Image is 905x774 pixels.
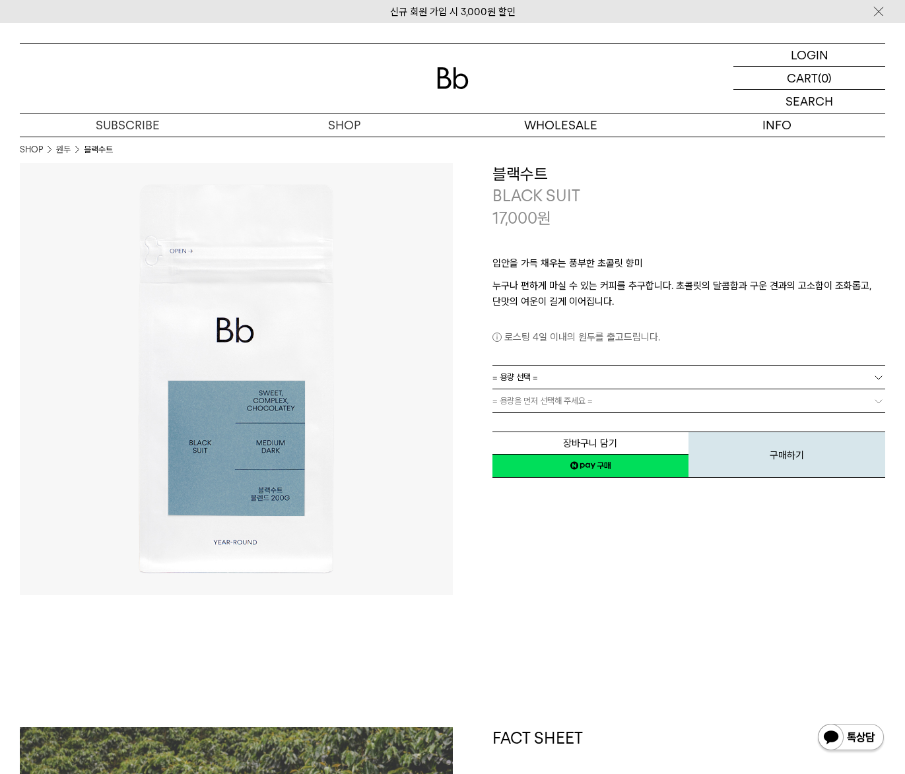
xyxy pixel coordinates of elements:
[56,143,71,156] a: 원두
[669,113,885,137] p: INFO
[817,723,885,754] img: 카카오톡 채널 1:1 채팅 버튼
[492,432,689,455] button: 장바구니 담기
[20,113,236,137] a: SUBSCRIBE
[492,207,551,230] p: 17,000
[20,143,43,156] a: SHOP
[492,329,886,345] p: 로스팅 4일 이내의 원두를 출고드립니다.
[688,432,885,478] button: 구매하기
[492,454,689,478] a: 새창
[390,6,516,18] a: 신규 회원 가입 시 3,000원 할인
[453,113,669,137] p: WHOLESALE
[492,366,538,389] span: = 용량 선택 =
[236,113,453,137] a: SHOP
[84,143,113,156] li: 블랙수트
[733,44,885,67] a: LOGIN
[437,67,469,89] img: 로고
[492,255,886,278] p: 입안을 가득 채우는 풍부한 초콜릿 향미
[537,209,551,228] span: 원
[492,278,886,309] p: 누구나 편하게 마실 수 있는 커피를 추구합니다. 초콜릿의 달콤함과 구운 견과의 고소함이 조화롭고, 단맛의 여운이 길게 이어집니다.
[492,185,886,207] p: BLACK SUIT
[733,67,885,90] a: CART (0)
[20,163,453,596] img: 블랙수트
[791,44,828,66] p: LOGIN
[492,163,886,185] h3: 블랙수트
[818,67,832,89] p: (0)
[786,90,833,113] p: SEARCH
[787,67,818,89] p: CART
[492,389,593,412] span: = 용량을 먼저 선택해 주세요 =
